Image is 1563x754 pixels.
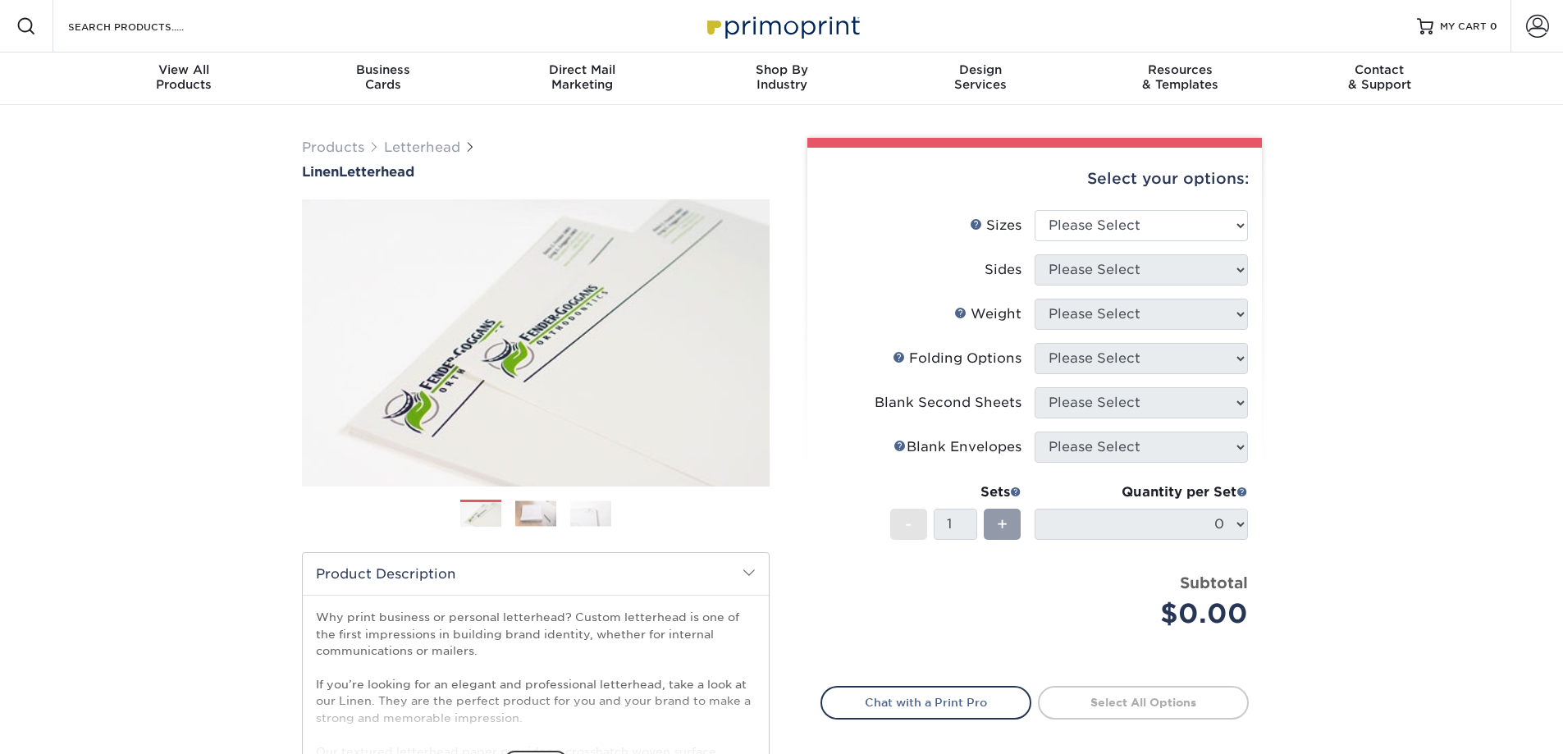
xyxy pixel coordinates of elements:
[482,62,682,92] div: Marketing
[881,62,1081,77] span: Design
[875,393,1021,413] div: Blank Second Sheets
[85,53,284,105] a: View AllProducts
[85,62,284,92] div: Products
[893,349,1021,368] div: Folding Options
[905,512,912,537] span: -
[283,62,482,92] div: Cards
[1440,20,1487,34] span: MY CART
[482,62,682,77] span: Direct Mail
[1038,686,1249,719] a: Select All Options
[997,512,1008,537] span: +
[1280,62,1479,92] div: & Support
[820,148,1249,210] div: Select your options:
[1081,62,1280,77] span: Resources
[682,62,881,77] span: Shop By
[893,437,1021,457] div: Blank Envelopes
[302,139,364,155] a: Products
[682,62,881,92] div: Industry
[460,500,501,529] img: Letterhead 01
[1081,62,1280,92] div: & Templates
[700,8,864,43] img: Primoprint
[881,53,1081,105] a: DesignServices
[1280,62,1479,77] span: Contact
[1280,53,1479,105] a: Contact& Support
[302,164,770,180] a: LinenLetterhead
[1081,53,1280,105] a: Resources& Templates
[954,304,1021,324] div: Weight
[881,62,1081,92] div: Services
[570,500,611,526] img: Letterhead 03
[482,53,682,105] a: Direct MailMarketing
[384,139,460,155] a: Letterhead
[85,62,284,77] span: View All
[302,164,339,180] span: Linen
[1047,594,1248,633] div: $0.00
[515,500,556,526] img: Letterhead 02
[66,16,226,36] input: SEARCH PRODUCTS.....
[302,164,770,180] h1: Letterhead
[985,260,1021,280] div: Sides
[970,216,1021,235] div: Sizes
[283,62,482,77] span: Business
[682,53,881,105] a: Shop ByIndustry
[1035,482,1248,502] div: Quantity per Set
[303,553,769,595] h2: Product Description
[283,53,482,105] a: BusinessCards
[820,686,1031,719] a: Chat with a Print Pro
[890,482,1021,502] div: Sets
[302,181,770,505] img: Linen 01
[1180,573,1248,592] strong: Subtotal
[1490,21,1497,32] span: 0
